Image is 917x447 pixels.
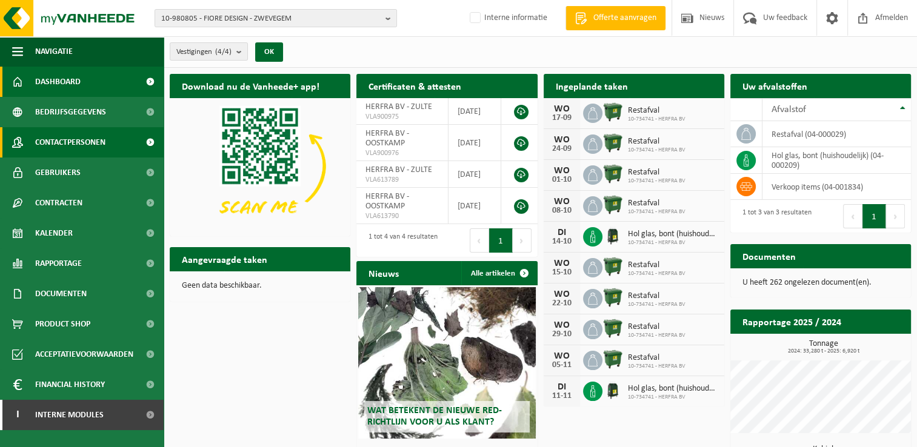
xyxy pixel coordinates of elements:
span: HERFRA BV - OOSTKAMP [365,129,409,148]
p: U heeft 262 ongelezen document(en). [742,279,899,287]
img: WB-1100-HPE-GN-01 [602,349,623,369]
div: 24-09 [550,145,574,153]
span: 10-734741 - HERFRA BV [628,332,685,339]
span: 10-734741 - HERFRA BV [628,116,685,123]
td: hol glas, bont (huishoudelijk) (04-000209) [762,147,911,174]
span: 10-734741 - HERFRA BV [628,394,718,401]
button: OK [255,42,283,62]
div: 15-10 [550,268,574,277]
span: Offerte aanvragen [590,12,659,24]
span: Restafval [628,106,685,116]
p: Geen data beschikbaar. [182,282,338,290]
span: Hol glas, bont (huishoudelijk) [628,230,718,239]
span: Documenten [35,279,87,309]
span: 10-734741 - HERFRA BV [628,270,685,277]
span: 2024: 33,280 t - 2025: 6,920 t [736,348,911,354]
button: Previous [470,228,489,253]
span: 10-734741 - HERFRA BV [628,177,685,185]
button: Next [513,228,532,253]
span: VLA613789 [365,175,439,185]
div: DI [550,382,574,392]
span: Acceptatievoorwaarden [35,339,133,369]
h2: Aangevraagde taken [170,247,279,271]
count: (4/4) [215,48,232,56]
h2: Rapportage 2025 / 2024 [730,310,853,333]
span: Wat betekent de nieuwe RED-richtlijn voor u als klant? [367,406,502,427]
div: 29-10 [550,330,574,339]
td: verkoop items (04-001834) [762,174,911,200]
div: 01-10 [550,176,574,184]
div: WO [550,197,574,207]
td: [DATE] [448,161,501,188]
img: Download de VHEPlus App [170,98,350,234]
img: CR-HR-1C-1000-PES-01 [602,380,623,400]
label: Interne informatie [467,9,547,27]
button: 1 [489,228,513,253]
td: restafval (04-000029) [762,121,911,147]
button: 10-980805 - FIORE DESIGN - ZWEVEGEM [155,9,397,27]
span: Navigatie [35,36,73,67]
div: 17-09 [550,114,574,122]
div: WO [550,104,574,114]
div: 1 tot 4 van 4 resultaten [362,227,438,254]
span: Rapportage [35,248,82,279]
div: WO [550,259,574,268]
img: WB-1100-HPE-GN-01 [602,318,623,339]
h2: Certificaten & attesten [356,74,473,98]
a: Bekijk rapportage [821,333,910,357]
span: HERFRA BV - ZULTE [365,165,432,174]
img: WB-1100-HPE-GN-01 [602,102,623,122]
span: 10-734741 - HERFRA BV [628,147,685,154]
span: Hol glas, bont (huishoudelijk) [628,384,718,394]
span: Bedrijfsgegevens [35,97,106,127]
div: WO [550,290,574,299]
span: Restafval [628,291,685,301]
img: WB-1100-HPE-GN-01 [602,164,623,184]
img: WB-1100-HPE-GN-01 [602,133,623,153]
span: HERFRA BV - ZULTE [365,102,432,111]
div: 1 tot 3 van 3 resultaten [736,203,812,230]
button: Previous [843,204,862,228]
div: 14-10 [550,237,574,246]
a: Wat betekent de nieuwe RED-richtlijn voor u als klant? [358,287,535,439]
a: Alle artikelen [461,261,536,285]
span: Gebruikers [35,157,81,188]
div: WO [550,135,574,145]
span: Dashboard [35,67,81,97]
h2: Nieuws [356,261,411,285]
div: WO [550,166,574,176]
span: Restafval [628,322,685,332]
span: 10-734741 - HERFRA BV [628,363,685,370]
span: VLA900975 [365,112,439,122]
span: Vestigingen [176,43,232,61]
div: 08-10 [550,207,574,215]
span: Restafval [628,168,685,177]
h2: Download nu de Vanheede+ app! [170,74,332,98]
div: DI [550,228,574,237]
h2: Documenten [730,244,808,268]
span: Contracten [35,188,82,218]
h2: Ingeplande taken [544,74,640,98]
a: Offerte aanvragen [565,6,665,30]
span: Restafval [628,353,685,363]
div: 05-11 [550,361,574,369]
span: 10-734741 - HERFRA BV [628,239,718,247]
td: [DATE] [448,98,501,125]
span: Kalender [35,218,73,248]
img: WB-1100-HPE-GN-01 [602,256,623,277]
td: [DATE] [448,125,501,161]
img: WB-1100-HPE-GN-01 [602,194,623,215]
span: Contactpersonen [35,127,105,157]
span: VLA900976 [365,148,439,158]
span: 10-734741 - HERFRA BV [628,208,685,216]
button: Vestigingen(4/4) [170,42,248,61]
td: [DATE] [448,188,501,224]
span: VLA613790 [365,211,439,221]
div: 11-11 [550,392,574,400]
span: 10-980805 - FIORE DESIGN - ZWEVEGEM [161,10,381,28]
span: I [12,400,23,430]
span: 10-734741 - HERFRA BV [628,301,685,308]
div: WO [550,351,574,361]
span: HERFRA BV - OOSTKAMP [365,192,409,211]
span: Product Shop [35,309,90,339]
